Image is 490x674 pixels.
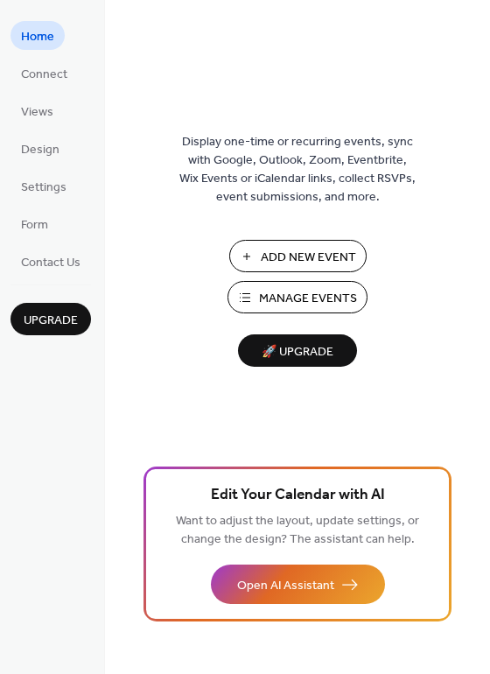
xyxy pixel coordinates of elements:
[21,254,80,272] span: Contact Us
[24,312,78,330] span: Upgrade
[248,341,346,364] span: 🚀 Upgrade
[229,240,367,272] button: Add New Event
[10,96,64,125] a: Views
[10,21,65,50] a: Home
[227,281,367,313] button: Manage Events
[211,483,385,508] span: Edit Your Calendar with AI
[10,134,70,163] a: Design
[10,303,91,335] button: Upgrade
[21,141,59,159] span: Design
[259,290,357,308] span: Manage Events
[10,59,78,88] a: Connect
[211,565,385,604] button: Open AI Assistant
[10,209,59,238] a: Form
[21,103,53,122] span: Views
[176,509,419,551] span: Want to adjust the layout, update settings, or change the design? The assistant can help.
[21,28,54,46] span: Home
[261,249,356,267] span: Add New Event
[10,247,91,276] a: Contact Us
[10,172,77,200] a: Settings
[179,133,416,207] span: Display one-time or recurring events, sync with Google, Outlook, Zoom, Eventbrite, Wix Events or ...
[238,334,357,367] button: 🚀 Upgrade
[21,66,67,84] span: Connect
[237,577,334,595] span: Open AI Assistant
[21,179,66,197] span: Settings
[21,216,48,235] span: Form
